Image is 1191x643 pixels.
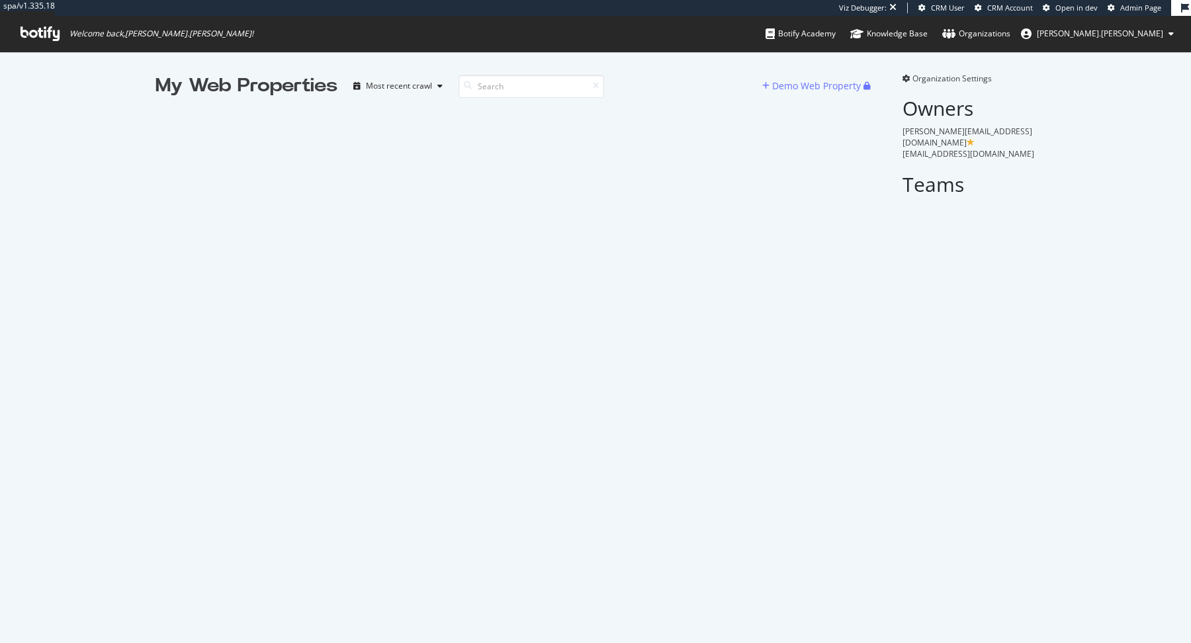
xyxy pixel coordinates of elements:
span: CRM Account [987,3,1033,13]
div: My Web Properties [155,73,337,99]
h2: Owners [903,97,1036,119]
span: Admin Page [1120,3,1161,13]
button: [PERSON_NAME].[PERSON_NAME] [1010,23,1184,44]
button: Demo Web Property [762,75,863,97]
a: Organizations [942,16,1010,52]
span: jay.chitnis [1037,28,1163,39]
span: [EMAIL_ADDRESS][DOMAIN_NAME] [903,148,1034,159]
a: Open in dev [1043,3,1098,13]
span: Welcome back, [PERSON_NAME].[PERSON_NAME] ! [69,28,253,39]
a: Demo Web Property [762,80,863,91]
span: [PERSON_NAME][EMAIL_ADDRESS][DOMAIN_NAME] [903,126,1032,148]
div: Most recent crawl [366,82,432,90]
h2: Teams [903,173,1036,195]
div: Demo Web Property [772,79,861,93]
a: CRM Account [975,3,1033,13]
div: Organizations [942,27,1010,40]
button: Most recent crawl [348,75,448,97]
span: CRM User [931,3,965,13]
a: CRM User [918,3,965,13]
a: Botify Academy [766,16,836,52]
span: Organization Settings [912,73,992,84]
span: Open in dev [1055,3,1098,13]
div: Viz Debugger: [839,3,887,13]
div: Botify Academy [766,27,836,40]
div: Knowledge Base [850,27,928,40]
a: Admin Page [1108,3,1161,13]
a: Knowledge Base [850,16,928,52]
input: Search [459,75,604,98]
